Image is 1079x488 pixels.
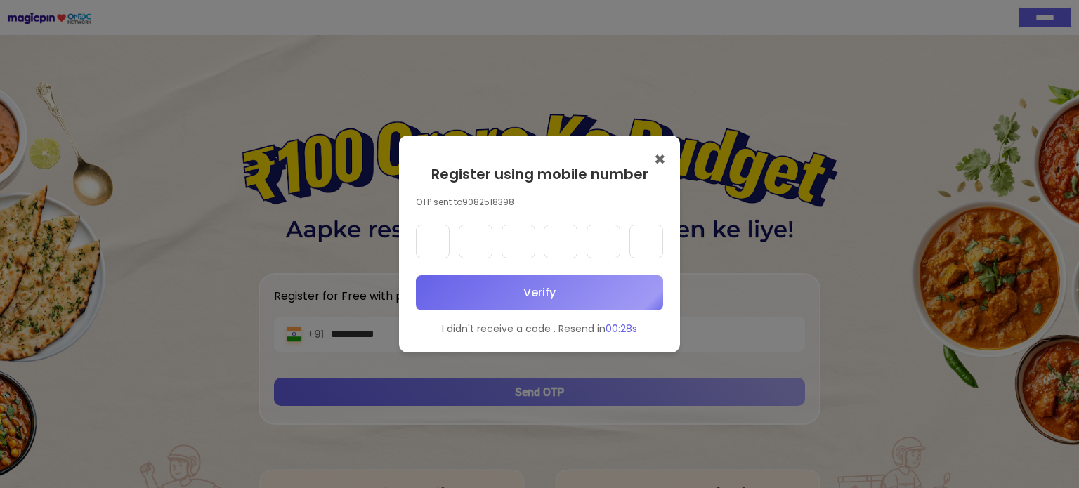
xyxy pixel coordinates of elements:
[442,322,606,336] span: I didn't receive a code . Resend in
[654,150,666,170] button: ✖
[606,322,637,336] span: 00:28s
[416,166,663,187] h3: Register using mobile number
[416,196,514,208] span: OTP sent to 9082518398
[416,275,663,311] button: Verify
